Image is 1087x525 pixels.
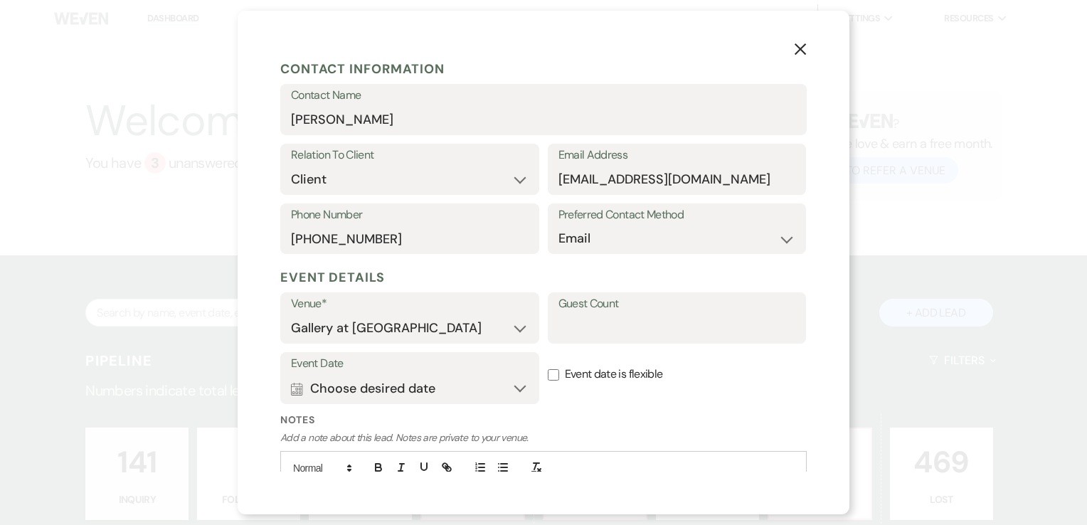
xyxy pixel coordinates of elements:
[291,205,529,226] label: Phone Number
[280,413,807,428] label: Notes
[291,374,529,403] button: Choose desired date
[548,369,559,381] input: Event date is flexible
[558,294,796,314] label: Guest Count
[291,294,529,314] label: Venue*
[558,205,796,226] label: Preferred Contact Method
[280,58,807,80] h5: Contact Information
[280,267,807,288] h5: Event Details
[558,145,796,166] label: Email Address
[291,85,796,106] label: Contact Name
[280,430,807,445] p: Add a note about this lead. Notes are private to your venue.
[291,106,796,134] input: First and Last Name
[291,145,529,166] label: Relation To Client
[548,352,807,397] label: Event date is flexible
[291,354,529,374] label: Event Date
